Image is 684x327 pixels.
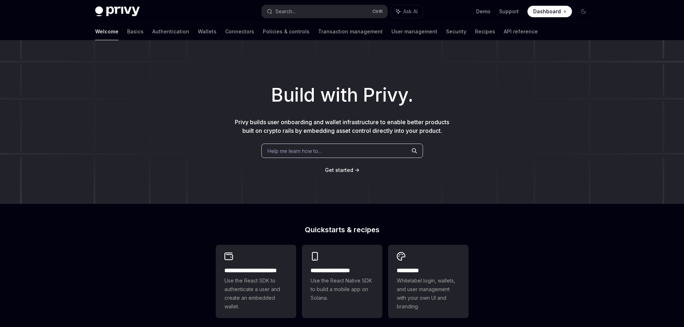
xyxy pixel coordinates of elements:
a: API reference [504,23,538,40]
a: Welcome [95,23,118,40]
a: Wallets [198,23,217,40]
a: Policies & controls [263,23,310,40]
h1: Build with Privy. [11,81,673,109]
a: **** *****Whitelabel login, wallets, and user management with your own UI and branding. [388,245,469,318]
a: Security [446,23,466,40]
a: Authentication [152,23,189,40]
a: Support [499,8,519,15]
img: dark logo [95,6,140,17]
a: Recipes [475,23,495,40]
div: Search... [275,7,296,16]
a: Basics [127,23,144,40]
span: Dashboard [533,8,561,15]
a: User management [391,23,437,40]
span: Use the React SDK to authenticate a user and create an embedded wallet. [224,276,288,311]
a: Get started [325,167,353,174]
span: Ctrl K [372,9,383,14]
span: Ask AI [403,8,418,15]
button: Ask AI [391,5,423,18]
button: Search...CtrlK [262,5,387,18]
a: Transaction management [318,23,383,40]
button: Toggle dark mode [578,6,589,17]
span: Use the React Native SDK to build a mobile app on Solana. [311,276,374,302]
a: Dashboard [527,6,572,17]
h2: Quickstarts & recipes [216,226,469,233]
span: Whitelabel login, wallets, and user management with your own UI and branding. [397,276,460,311]
a: **** **** **** ***Use the React Native SDK to build a mobile app on Solana. [302,245,382,318]
span: Help me learn how to… [267,147,322,155]
a: Demo [476,8,490,15]
span: Get started [325,167,353,173]
a: Connectors [225,23,254,40]
span: Privy builds user onboarding and wallet infrastructure to enable better products built on crypto ... [235,118,449,134]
